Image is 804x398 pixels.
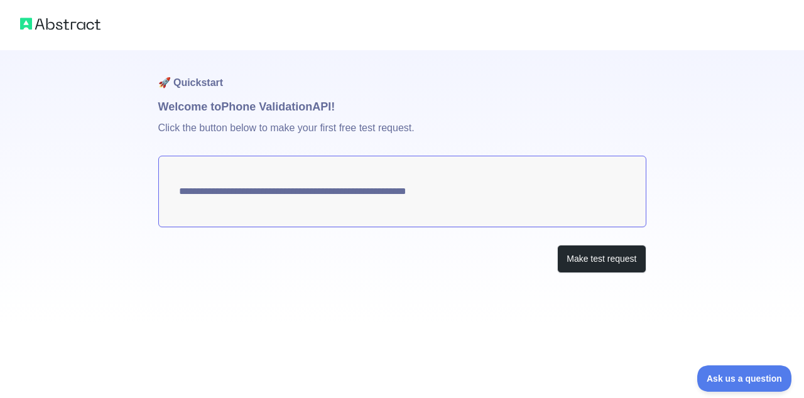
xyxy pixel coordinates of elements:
p: Click the button below to make your first free test request. [158,116,646,156]
img: Abstract logo [20,15,100,33]
h1: 🚀 Quickstart [158,50,646,98]
iframe: Toggle Customer Support [697,365,791,392]
button: Make test request [557,245,646,273]
h1: Welcome to Phone Validation API! [158,98,646,116]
